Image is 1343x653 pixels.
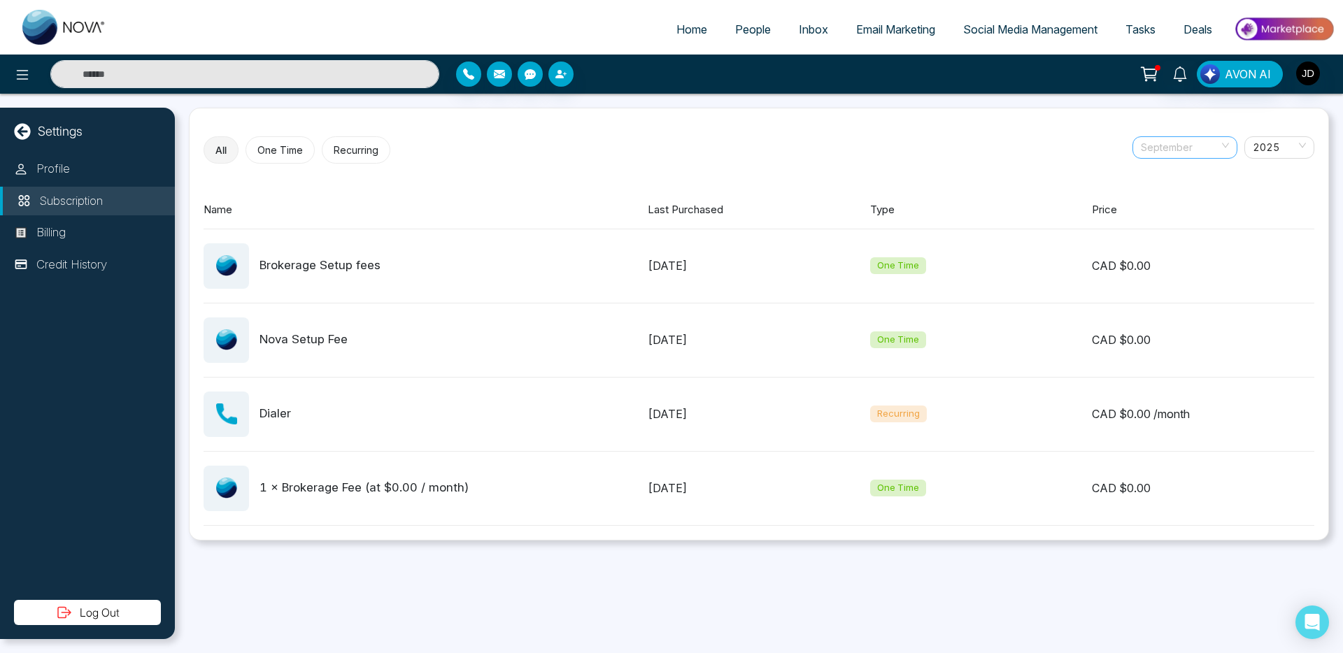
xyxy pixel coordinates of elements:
[842,16,949,43] a: Email Marketing
[1197,61,1283,87] button: AVON AI
[260,257,381,275] div: Brokerage Setup fees
[648,202,870,218] div: Last Purchased
[870,480,926,496] span: One Time
[870,331,926,348] span: One Time
[204,202,648,218] div: Name
[216,478,237,498] img: missing
[1141,137,1229,158] span: September
[260,331,348,349] div: Nova Setup Fee
[322,136,390,164] button: Recurring
[36,160,70,178] p: Profile
[22,10,106,45] img: Nova CRM Logo
[36,224,66,242] p: Billing
[963,22,1097,36] span: Social Media Management
[1092,406,1314,422] div: CAD $ 0.00 /month
[648,406,870,422] div: [DATE]
[785,16,842,43] a: Inbox
[1125,22,1156,36] span: Tasks
[662,16,721,43] a: Home
[216,329,237,350] img: missing
[1111,16,1170,43] a: Tasks
[1092,331,1314,348] div: CAD $ 0.00
[1092,480,1314,496] div: CAD $ 0.00
[1200,64,1220,84] img: Lead Flow
[949,16,1111,43] a: Social Media Management
[1170,16,1226,43] a: Deals
[36,256,107,274] p: Credit History
[1092,257,1314,274] div: CAD $ 0.00
[648,331,870,348] div: [DATE]
[1296,62,1320,85] img: User Avatar
[1295,605,1329,639] div: Open Intercom Messenger
[648,257,870,274] div: [DATE]
[216,255,237,276] img: missing
[1253,137,1306,158] span: 2025
[204,136,239,164] button: All
[38,122,83,141] p: Settings
[14,600,161,625] button: Log Out
[870,406,927,422] span: Recurring
[676,22,707,36] span: Home
[216,403,237,424] img: missing
[648,480,870,496] div: [DATE]
[799,22,828,36] span: Inbox
[1225,66,1271,82] span: AVON AI
[260,405,291,423] div: Dialer
[1233,13,1335,45] img: Market-place.gif
[721,16,785,43] a: People
[260,479,469,497] div: 1 × Brokerage Fee (at $0.00 / month)
[735,22,771,36] span: People
[1092,202,1314,218] div: Price
[246,136,315,164] button: One Time
[39,192,103,210] p: Subscription
[856,22,935,36] span: Email Marketing
[1184,22,1212,36] span: Deals
[870,202,1093,218] div: Type
[870,257,926,274] span: One Time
